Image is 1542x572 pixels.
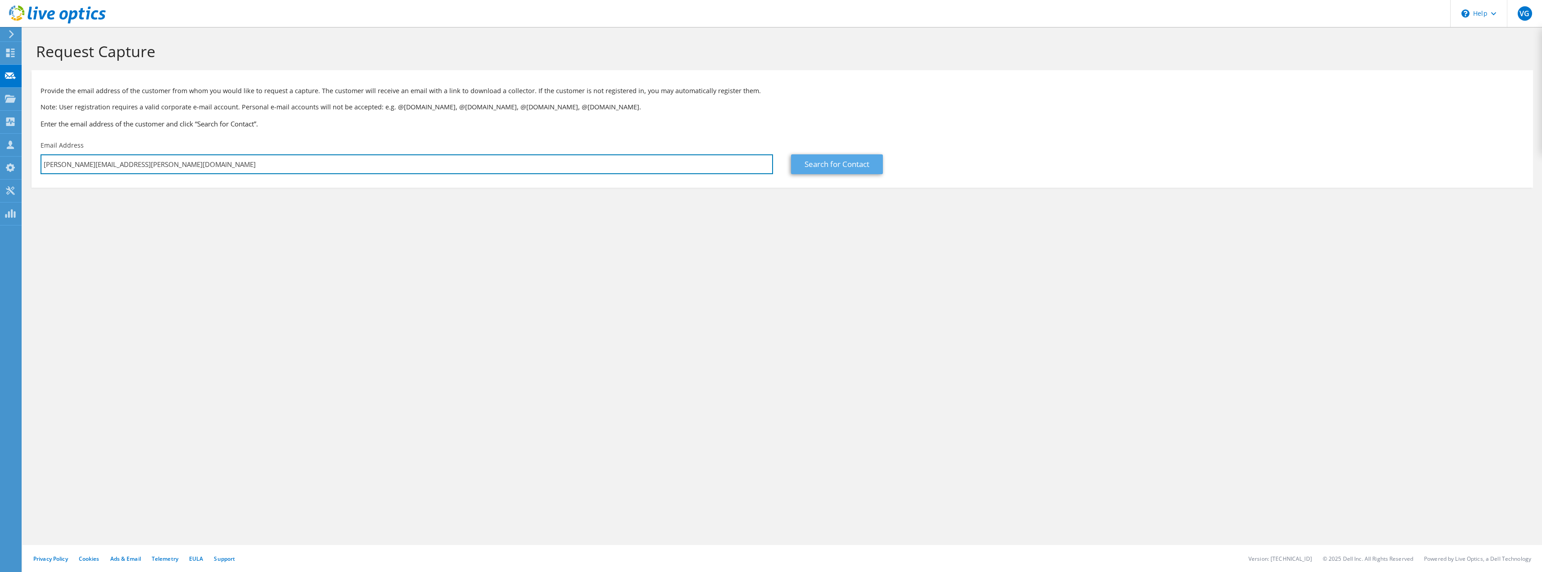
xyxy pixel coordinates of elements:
a: Search for Contact [791,154,883,174]
a: EULA [189,555,203,563]
a: Cookies [79,555,99,563]
span: VG [1518,6,1532,21]
h1: Request Capture [36,42,1524,61]
a: Telemetry [152,555,178,563]
a: Privacy Policy [33,555,68,563]
p: Provide the email address of the customer from whom you would like to request a capture. The cust... [41,86,1524,96]
p: Note: User registration requires a valid corporate e-mail account. Personal e-mail accounts will ... [41,102,1524,112]
h3: Enter the email address of the customer and click “Search for Contact”. [41,119,1524,129]
li: Powered by Live Optics, a Dell Technology [1424,555,1531,563]
a: Support [214,555,235,563]
li: Version: [TECHNICAL_ID] [1248,555,1312,563]
svg: \n [1461,9,1470,18]
a: Ads & Email [110,555,141,563]
label: Email Address [41,141,84,150]
li: © 2025 Dell Inc. All Rights Reserved [1323,555,1413,563]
